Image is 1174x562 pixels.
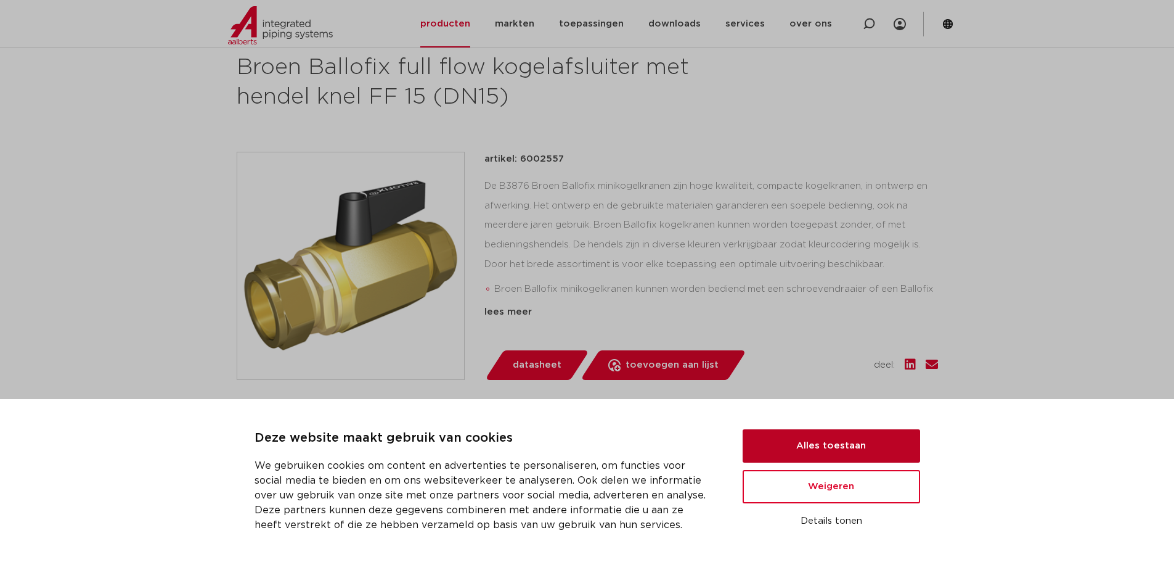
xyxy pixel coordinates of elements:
[237,53,699,112] h1: Broen Ballofix full flow kogelafsluiter met hendel knel FF 15 (DN15)
[743,470,920,503] button: Weigeren
[255,429,713,448] p: Deze website maakt gebruik van cookies
[626,355,719,375] span: toevoegen aan lijst
[494,279,938,319] li: Broen Ballofix minikogelkranen kunnen worden bediend met een schroevendraaier of een Ballofix hendel
[484,305,938,320] div: lees meer
[484,176,938,300] div: De B3876 Broen Ballofix minikogelkranen zijn hoge kwaliteit, compacte kogelkranen, in ontwerp en ...
[484,350,589,380] a: datasheet
[743,429,920,463] button: Alles toestaan
[484,152,564,167] p: artikel: 6002557
[255,458,713,532] p: We gebruiken cookies om content en advertenties te personaliseren, om functies voor social media ...
[874,358,895,373] span: deel:
[513,355,561,375] span: datasheet
[743,511,920,532] button: Details tonen
[237,152,464,379] img: Product Image for Broen Ballofix full flow kogelafsluiter met hendel knel FF 15 (DN15)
